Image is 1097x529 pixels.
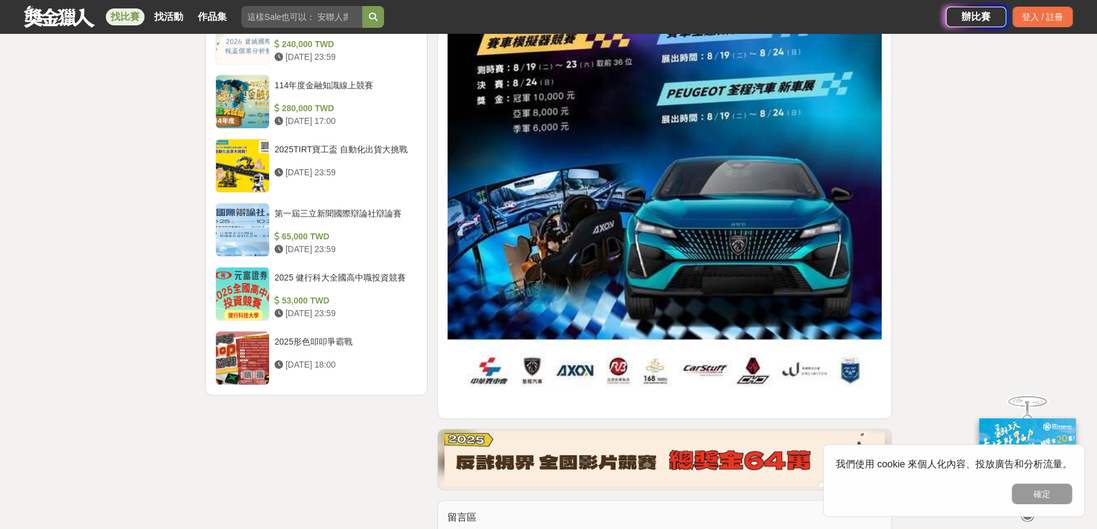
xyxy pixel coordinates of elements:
[241,6,362,28] input: 這樣Sale也可以： 安聯人壽創意銷售法募集
[444,432,885,487] img: 760c60fc-bf85-49b1-bfa1-830764fee2cd.png
[275,166,412,179] div: [DATE] 23:59
[215,138,417,193] a: 2025TIRT寶工盃 自動化出貨大挑戰 [DATE] 23:59
[215,203,417,257] a: 第一屆三立新聞國際辯論社辯論賽 65,000 TWD [DATE] 23:59
[193,8,232,25] a: 作品集
[275,102,412,115] div: 280,000 TWD
[149,8,188,25] a: 找活動
[215,10,417,65] a: 2026 資誠國際租稅盃個案分析競賽 240,000 TWD [DATE] 23:59
[836,459,1072,469] span: 我們使用 cookie 來個人化內容、投放廣告和分析流量。
[275,307,412,320] div: [DATE] 23:59
[106,8,145,25] a: 找比賽
[275,271,412,294] div: 2025 健行科大全國高中職投資競賽
[215,331,417,385] a: 2025形色叩叩爭霸戰 [DATE] 18:00
[275,115,412,128] div: [DATE] 17:00
[275,143,412,166] div: 2025TIRT寶工盃 自動化出貨大挑戰
[215,267,417,321] a: 2025 健行科大全國高中職投資競賽 53,000 TWD [DATE] 23:59
[275,336,412,359] div: 2025形色叩叩爭霸戰
[1012,7,1073,27] div: 登入 / 註冊
[275,79,412,102] div: 114年度金融知識線上競賽
[275,51,412,63] div: [DATE] 23:59
[946,7,1006,27] a: 辦比賽
[275,294,412,307] div: 53,000 TWD
[1012,484,1072,504] button: 確定
[275,243,412,256] div: [DATE] 23:59
[215,74,417,129] a: 114年度金融知識線上競賽 280,000 TWD [DATE] 17:00
[275,38,412,51] div: 240,000 TWD
[275,230,412,243] div: 65,000 TWD
[275,359,412,371] div: [DATE] 18:00
[979,414,1076,494] img: c171a689-fb2c-43c6-a33c-e56b1f4b2190.jpg
[275,207,412,230] div: 第一屆三立新聞國際辯論社辯論賽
